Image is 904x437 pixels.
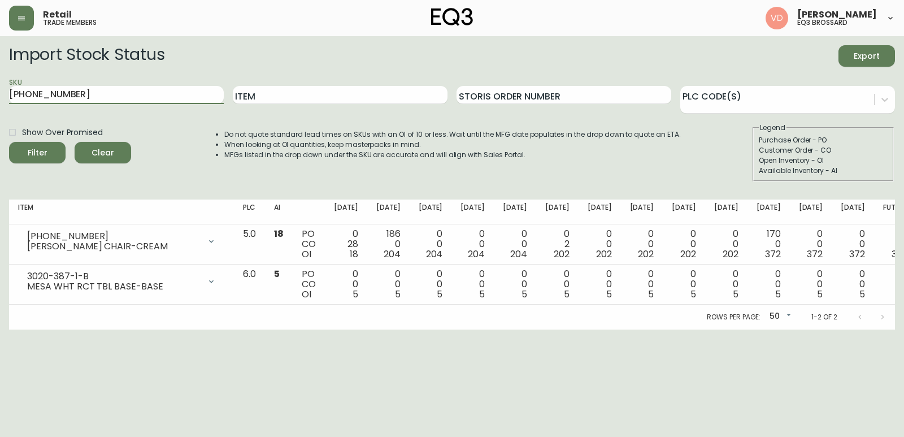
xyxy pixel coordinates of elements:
span: 204 [384,248,401,261]
span: 202 [638,248,654,261]
span: 372 [807,248,823,261]
div: 186 0 [376,229,401,259]
div: [PHONE_NUMBER] [27,231,200,241]
div: 0 0 [503,269,527,300]
li: MFGs listed in the drop down under the SKU are accurate and will align with Sales Portal. [224,150,681,160]
div: 0 0 [460,229,485,259]
th: [DATE] [451,200,494,224]
div: MESA WHT RCT TBL BASE-BASE [27,282,200,292]
div: 0 0 [419,229,443,259]
div: 0 0 [799,229,823,259]
th: [DATE] [705,200,747,224]
div: 0 0 [799,269,823,300]
span: 204 [510,248,527,261]
div: 0 0 [714,269,738,300]
th: [DATE] [579,200,621,224]
div: 0 28 [334,229,358,259]
span: Export [847,49,886,63]
span: Show Over Promised [22,127,103,139]
th: [DATE] [367,200,410,224]
th: PLC [234,200,265,224]
h5: trade members [43,19,97,26]
span: 18 [350,248,358,261]
th: [DATE] [663,200,705,224]
img: logo [431,8,473,26]
div: 0 0 [419,269,443,300]
div: 0 0 [841,269,865,300]
span: 18 [274,227,284,240]
div: 0 0 [376,269,401,300]
div: 0 0 [588,229,612,259]
span: Clear [84,146,122,160]
span: 202 [596,248,612,261]
th: [DATE] [325,200,367,224]
div: Available Inventory - AI [759,166,888,176]
div: 0 0 [714,229,738,259]
th: [DATE] [832,200,874,224]
img: 34cbe8de67806989076631741e6a7c6b [766,7,788,29]
li: When looking at OI quantities, keep masterpacks in mind. [224,140,681,150]
span: 5 [606,288,612,301]
p: Rows per page: [707,312,760,322]
p: 1-2 of 2 [811,312,837,322]
span: 5 [521,288,527,301]
th: [DATE] [494,200,536,224]
th: [DATE] [747,200,790,224]
span: 202 [554,248,570,261]
th: Item [9,200,234,224]
div: 0 0 [545,269,570,300]
span: 5 [564,288,570,301]
div: 0 0 [503,229,527,259]
div: Open Inventory - OI [759,155,888,166]
span: 202 [723,248,738,261]
span: Retail [43,10,72,19]
span: OI [302,288,311,301]
div: 0 0 [630,269,654,300]
span: 5 [437,288,442,301]
li: Do not quote standard lead times on SKUs with an OI of 10 or less. Wait until the MFG date popula... [224,129,681,140]
span: 372 [765,248,781,261]
span: 5 [775,288,781,301]
span: 204 [468,248,485,261]
button: Export [838,45,895,67]
span: 5 [817,288,823,301]
div: PO CO [302,229,316,259]
div: 0 0 [757,269,781,300]
th: [DATE] [621,200,663,224]
div: Purchase Order - PO [759,135,888,145]
button: Clear [75,142,131,163]
legend: Legend [759,123,786,133]
div: 0 2 [545,229,570,259]
h5: eq3 brossard [797,19,847,26]
div: [PERSON_NAME] CHAIR-CREAM [27,241,200,252]
span: 5 [395,288,401,301]
button: Filter [9,142,66,163]
div: 0 0 [672,229,696,259]
span: 5 [733,288,738,301]
div: 0 0 [841,229,865,259]
div: [PHONE_NUMBER][PERSON_NAME] CHAIR-CREAM [18,229,225,254]
span: 5 [479,288,485,301]
th: [DATE] [790,200,832,224]
span: 202 [680,248,696,261]
span: 5 [353,288,358,301]
th: [DATE] [410,200,452,224]
th: [DATE] [536,200,579,224]
td: 5.0 [234,224,265,265]
h2: Import Stock Status [9,45,164,67]
div: 0 0 [334,269,358,300]
td: 6.0 [234,265,265,305]
span: 5 [274,267,280,280]
span: [PERSON_NAME] [797,10,877,19]
span: 204 [426,248,443,261]
div: 0 0 [460,269,485,300]
div: PO CO [302,269,316,300]
div: 0 0 [588,269,612,300]
span: 372 [849,248,865,261]
div: 3020-387-1-B [27,271,200,282]
div: 3020-387-1-BMESA WHT RCT TBL BASE-BASE [18,269,225,294]
span: 5 [859,288,865,301]
span: OI [302,248,311,261]
span: 5 [690,288,696,301]
div: 0 0 [672,269,696,300]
